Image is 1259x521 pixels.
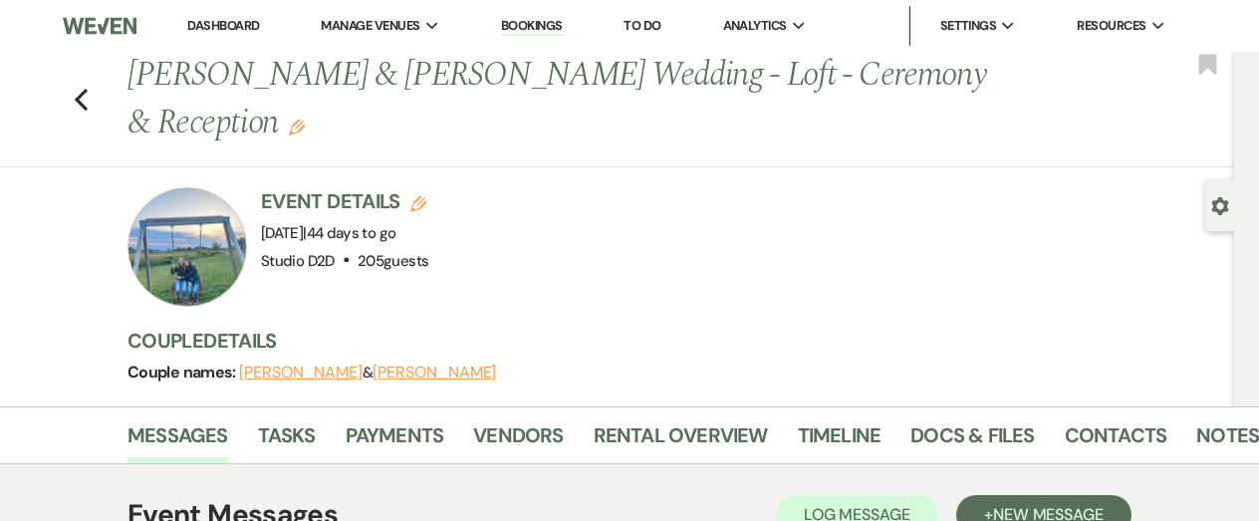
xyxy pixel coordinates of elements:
[261,223,395,243] span: [DATE]
[307,223,396,243] span: 44 days to go
[346,419,444,463] a: Payments
[127,52,1005,146] h1: [PERSON_NAME] & [PERSON_NAME] Wedding - Loft - Ceremony & Reception
[303,223,395,243] span: |
[258,419,316,463] a: Tasks
[723,16,787,36] span: Analytics
[1065,419,1167,463] a: Contacts
[261,187,428,215] h3: Event Details
[358,251,428,271] span: 205 guests
[239,363,496,383] span: &
[127,362,239,383] span: Couple names:
[798,419,881,463] a: Timeline
[624,17,660,34] a: To Do
[473,419,563,463] a: Vendors
[594,419,768,463] a: Rental Overview
[127,419,228,463] a: Messages
[501,17,563,36] a: Bookings
[261,251,335,271] span: Studio D2D
[1196,419,1259,463] a: Notes
[127,327,1214,355] h3: Couple Details
[910,419,1034,463] a: Docs & Files
[187,17,259,34] a: Dashboard
[289,118,305,135] button: Edit
[63,5,136,47] img: Weven Logo
[239,365,363,381] button: [PERSON_NAME]
[373,365,496,381] button: [PERSON_NAME]
[321,16,419,36] span: Manage Venues
[1077,16,1145,36] span: Resources
[940,16,997,36] span: Settings
[1211,195,1229,214] button: Open lead details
